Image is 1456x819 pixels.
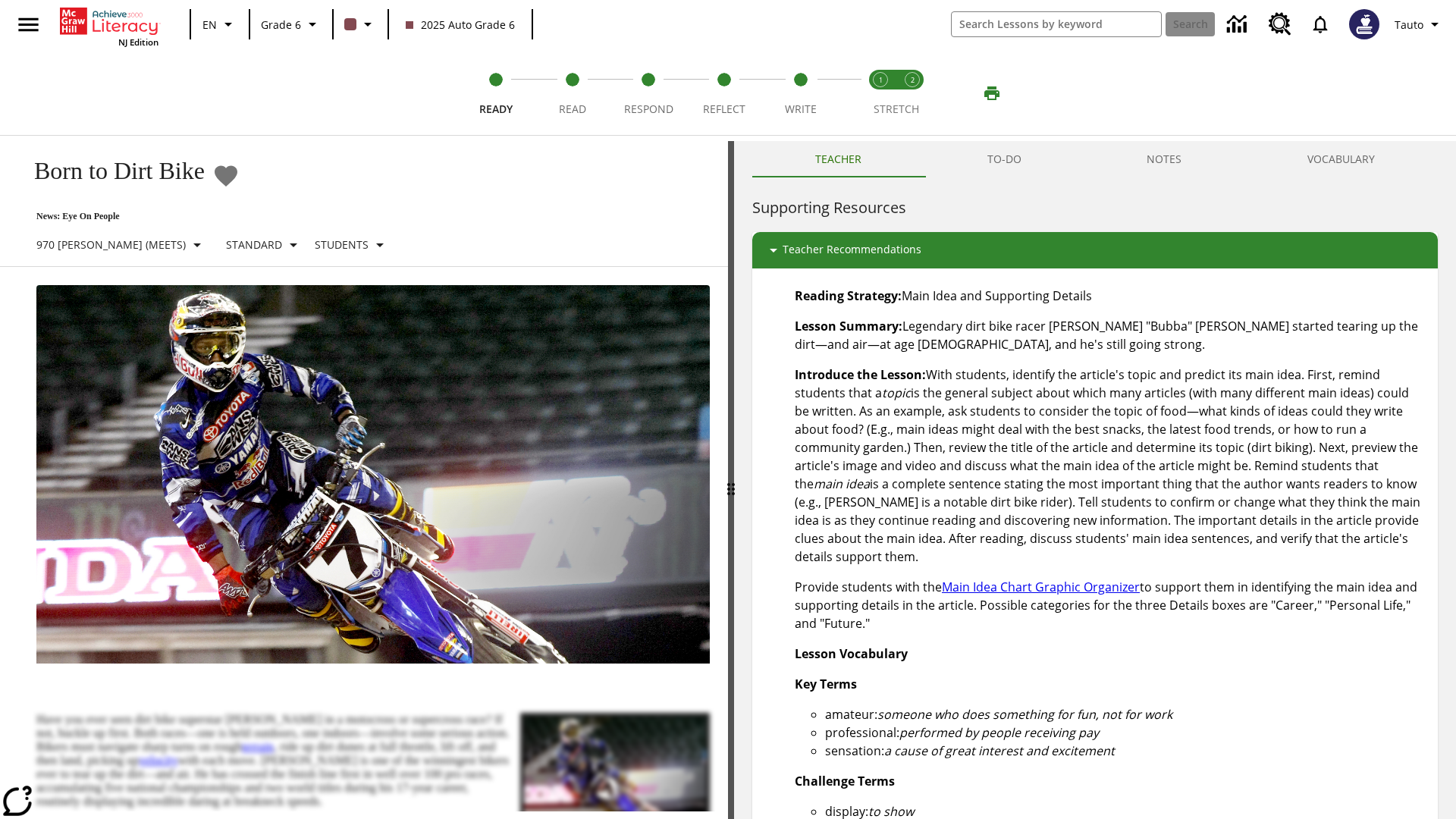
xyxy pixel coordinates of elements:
[624,102,673,116] span: Respond
[1389,11,1450,38] button: Profile/Settings
[60,5,158,48] div: Home
[1349,9,1379,39] img: Avatar
[890,52,934,135] button: Stretch Respond step 2 of 2
[795,645,908,662] strong: Lesson Vocabulary
[752,141,1438,177] div: Instructional Panel Tabs
[795,317,1426,353] p: Legendary dirt bike racer [PERSON_NAME] "Bubba" [PERSON_NAME] started tearing up the dirt—and air...
[703,102,745,116] span: Reflect
[1340,5,1389,44] button: Select a new avatar
[734,141,1456,819] div: activity
[18,211,395,222] p: News: Eye On People
[196,11,244,38] button: Language: EN, Select a language
[479,102,513,116] span: Ready
[899,724,1099,741] em: performed by people receiving pay
[6,2,51,47] button: Open side menu
[858,52,902,135] button: Stretch Read step 1 of 2
[757,52,845,135] button: Write step 5 of 5
[1260,4,1301,45] a: Resource Center, Will open in new tab
[220,231,309,259] button: Scaffolds, Standard
[795,366,1426,566] p: With students, identify the article's topic and predict its main idea. First, remind students tha...
[118,36,158,48] span: NJ Edition
[315,237,369,253] p: Students
[942,579,1140,595] a: Main Idea Chart Graphic Organizer
[783,241,921,259] p: Teacher Recommendations
[795,366,926,383] strong: Introduce the Lesson:
[795,287,902,304] strong: Reading Strategy:
[825,705,1426,723] li: amateur:
[795,773,895,789] strong: Challenge Terms
[752,232,1438,268] div: Teacher Recommendations
[528,52,616,135] button: Read step 2 of 5
[1395,17,1423,33] span: Tauto
[879,75,883,85] text: 1
[752,141,924,177] button: Teacher
[255,11,328,38] button: Grade: Grade 6, Select a grade
[952,12,1161,36] input: search field
[825,723,1426,742] li: professional:
[785,102,817,116] span: Write
[36,237,186,253] p: 970 [PERSON_NAME] (Meets)
[795,676,857,692] strong: Key Terms
[202,17,217,33] span: EN
[795,318,902,334] strong: Lesson Summary:
[752,196,1438,220] h6: Supporting Resources
[874,102,919,116] span: STRETCH
[604,52,692,135] button: Respond step 3 of 5
[884,742,1115,759] em: a cause of great interest and excitement
[452,52,540,135] button: Ready step 1 of 5
[406,17,515,33] span: 2025 Auto Grade 6
[212,162,240,189] button: Add to Favorites - Born to Dirt Bike
[1084,141,1245,177] button: NOTES
[1301,5,1340,44] a: Notifications
[825,742,1426,760] li: sensation:
[309,231,395,259] button: Select Student
[728,141,734,819] div: Press Enter or Spacebar and then press right and left arrow keys to move the slider
[226,237,282,253] p: Standard
[882,384,911,401] em: topic
[261,17,301,33] span: Grade 6
[36,285,710,664] img: Motocross racer James Stewart flies through the air on his dirt bike.
[814,475,870,492] em: main idea
[30,231,212,259] button: Select Lexile, 970 Lexile (Meets)
[911,75,915,85] text: 2
[18,157,205,185] h1: Born to Dirt Bike
[680,52,768,135] button: Reflect step 4 of 5
[338,11,383,38] button: Class color is dark brown. Change class color
[924,141,1084,177] button: TO-DO
[1244,141,1438,177] button: VOCABULARY
[795,287,1426,305] p: Main Idea and Supporting Details
[1218,4,1260,45] a: Data Center
[968,80,1016,107] button: Print
[795,578,1426,632] p: Provide students with the to support them in identifying the main idea and supporting details in ...
[877,706,1172,723] em: someone who does something for fun, not for work
[559,102,586,116] span: Read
